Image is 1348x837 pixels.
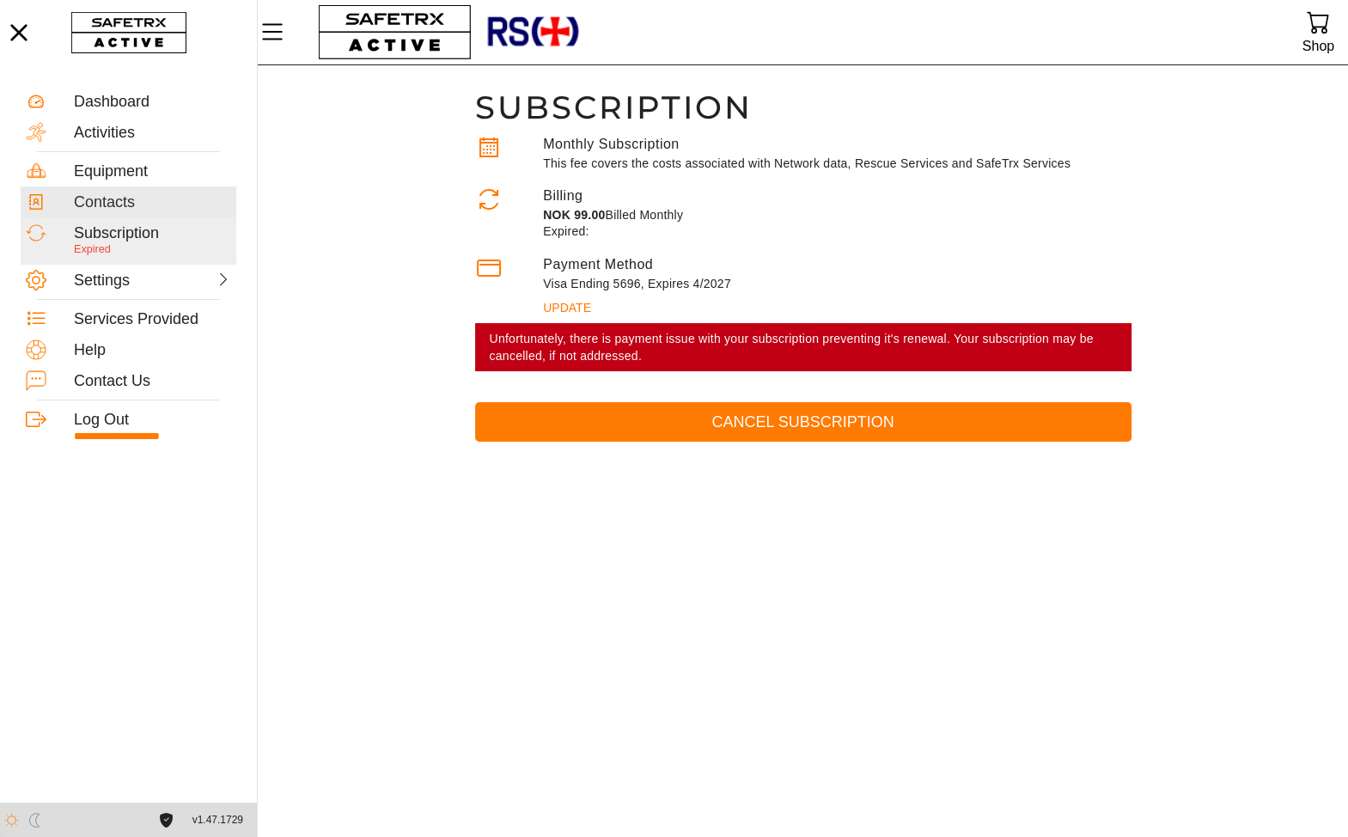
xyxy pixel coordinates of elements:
a: License Agreement [155,813,178,828]
div: Dashboard [74,93,231,112]
img: ModeDark.svg [27,813,42,828]
div: Log Out [74,411,231,430]
button: update [543,292,605,323]
label: Payment Method [543,257,653,272]
img: Activities.svg [26,122,46,143]
img: Help.svg [26,339,46,360]
img: Subscription.svg [26,223,46,243]
div: Visa Ending 5696, Expires 4/2027 [543,275,1131,292]
div: Activities [74,124,231,143]
span: Billed Monthly [605,208,683,222]
span: update [543,296,591,320]
img: Equipment.svg [26,161,46,181]
div: Shop [1302,34,1334,58]
span: v1.47.1729 [192,811,243,829]
button: Cancel Subscription [475,402,1131,443]
div: Services Provided [74,310,231,329]
p: Expired: [543,223,1131,241]
label: Billing [543,188,583,203]
div: Subscription [74,224,231,243]
div: Help [74,341,231,360]
img: RescueLogo.png [485,4,580,60]
span: Cancel Subscription [489,409,1118,436]
img: ModeLight.svg [4,813,19,828]
button: v1.47.1729 [182,806,253,834]
span: NOK 99.00 [543,208,605,222]
h1: Subscription [475,88,1131,127]
button: Menu [258,14,301,50]
label: Monthly Subscription [543,137,680,151]
div: Equipment [74,162,231,181]
p: This fee covers the costs associated with Network data, Rescue Services and SafeTrx Services [543,155,1131,172]
span: Expired [74,243,111,255]
div: Contact Us [74,372,231,391]
img: ContactUs.svg [26,370,46,391]
div: Unfortunately, there is payment issue with your subscription preventing it's renewal. Your subscr... [490,330,1118,364]
div: Contacts [74,193,231,212]
div: Settings [74,272,149,290]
